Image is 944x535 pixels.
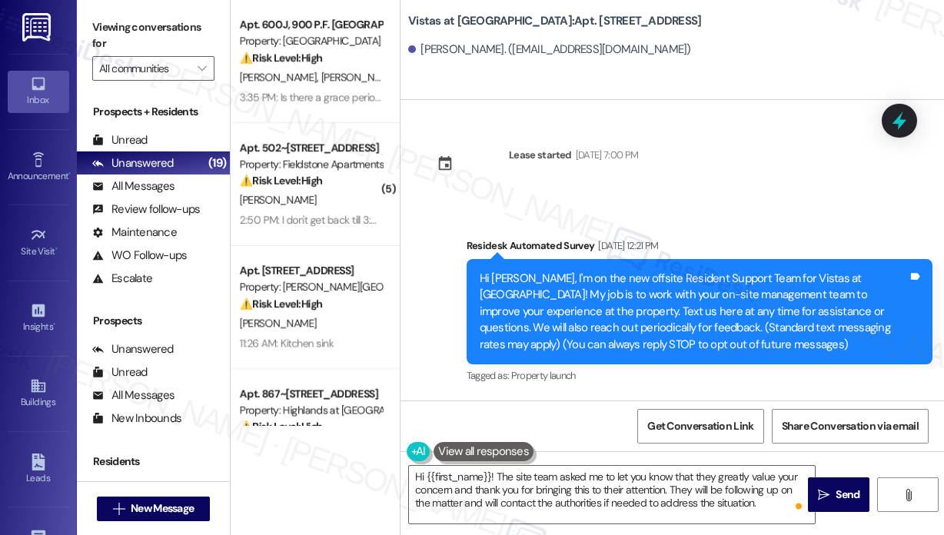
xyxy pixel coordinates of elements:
[240,316,317,330] span: [PERSON_NAME]
[92,341,174,357] div: Unanswered
[240,51,323,65] strong: ⚠️ Risk Level: High
[240,336,334,350] div: 11:26 AM: Kitchen sink
[321,70,398,84] span: [PERSON_NAME]
[92,15,214,56] label: Viewing conversations for
[836,487,859,503] span: Send
[92,364,148,380] div: Unread
[8,373,69,414] a: Buildings
[97,497,211,521] button: New Message
[92,387,175,404] div: All Messages
[92,271,152,287] div: Escalate
[92,224,177,241] div: Maintenance
[409,466,815,523] textarea: To enrich screen reader interactions, please activate Accessibility in Grammarly extension settings
[8,222,69,264] a: Site Visit •
[204,151,230,175] div: (19)
[8,297,69,339] a: Insights •
[22,13,54,42] img: ResiDesk Logo
[92,178,175,194] div: All Messages
[808,477,869,512] button: Send
[782,418,919,434] span: Share Conversation via email
[467,364,932,387] div: Tagged as:
[240,156,382,172] div: Property: Fieldstone Apartments
[467,238,932,259] div: Residesk Automated Survey
[240,17,382,33] div: Apt. 600J, 900 P.F. [GEOGRAPHIC_DATA]
[240,402,382,418] div: Property: Highlands at [GEOGRAPHIC_DATA] Apartments
[637,409,763,444] button: Get Conversation Link
[240,33,382,49] div: Property: [GEOGRAPHIC_DATA]
[818,489,829,501] i: 
[902,489,914,501] i: 
[92,410,181,427] div: New Inbounds
[408,13,701,29] b: Vistas at [GEOGRAPHIC_DATA]: Apt. [STREET_ADDRESS]
[131,500,194,517] span: New Message
[240,386,382,402] div: Apt. 867~[STREET_ADDRESS]
[77,104,230,120] div: Prospects + Residents
[509,147,572,163] div: Lease started
[55,244,58,254] span: •
[240,193,317,207] span: [PERSON_NAME]
[77,313,230,329] div: Prospects
[92,201,200,218] div: Review follow-ups
[92,248,187,264] div: WO Follow-ups
[240,174,323,188] strong: ⚠️ Risk Level: High
[53,319,55,330] span: •
[240,279,382,295] div: Property: [PERSON_NAME][GEOGRAPHIC_DATA] Apartments
[240,420,323,434] strong: ⚠️ Risk Level: High
[480,271,908,353] div: Hi [PERSON_NAME], I'm on the new offsite Resident Support Team for Vistas at [GEOGRAPHIC_DATA]! M...
[240,263,382,279] div: Apt. [STREET_ADDRESS]
[8,449,69,490] a: Leads
[99,56,190,81] input: All communities
[647,418,753,434] span: Get Conversation Link
[772,409,929,444] button: Share Conversation via email
[8,71,69,112] a: Inbox
[240,140,382,156] div: Apt. 502~[STREET_ADDRESS]
[198,62,206,75] i: 
[240,90,896,104] div: 3:35 PM: Is there a grace period for paying my rent? My company will issue paper checks [DATE], s...
[240,213,567,227] div: 2:50 PM: I don't get back till 3:30 or 4:00 [DATE] evening [PERSON_NAME]
[113,503,125,515] i: 
[240,297,323,311] strong: ⚠️ Risk Level: High
[77,454,230,470] div: Residents
[92,132,148,148] div: Unread
[92,155,174,171] div: Unanswered
[594,238,658,254] div: [DATE] 12:21 PM
[240,70,321,84] span: [PERSON_NAME]
[408,42,691,58] div: [PERSON_NAME]. ([EMAIL_ADDRESS][DOMAIN_NAME])
[572,147,639,163] div: [DATE] 7:00 PM
[68,168,71,179] span: •
[511,369,576,382] span: Property launch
